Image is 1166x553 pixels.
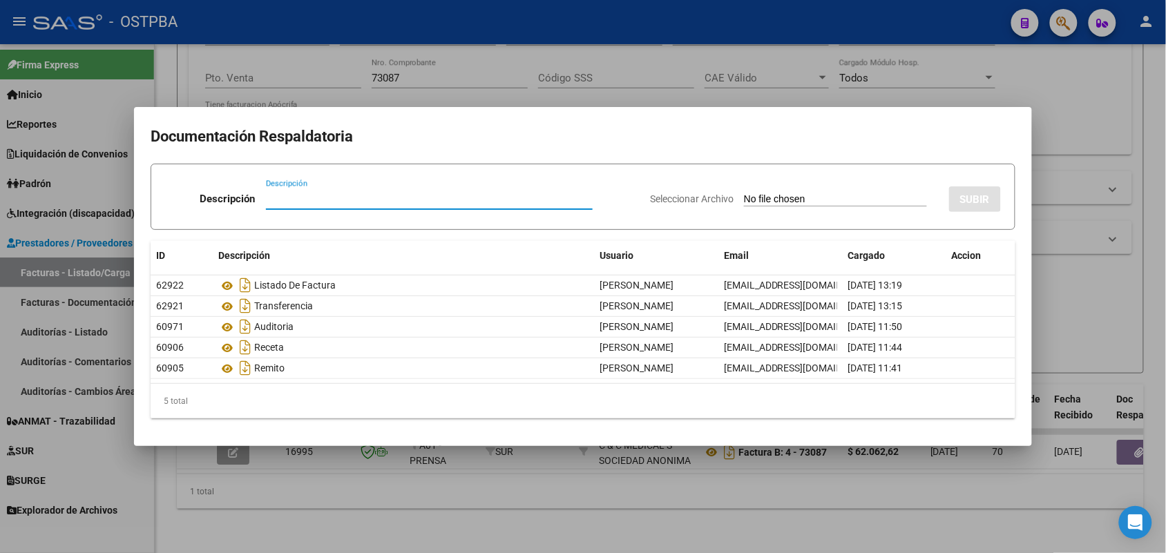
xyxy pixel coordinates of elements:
[600,321,673,332] span: [PERSON_NAME]
[156,280,184,291] span: 62922
[218,250,270,261] span: Descripción
[952,250,982,261] span: Accion
[848,342,903,353] span: [DATE] 11:44
[724,250,749,261] span: Email
[236,274,254,296] i: Descargar documento
[200,191,255,207] p: Descripción
[848,250,886,261] span: Cargado
[218,274,589,296] div: Listado De Factura
[594,241,718,271] datatable-header-cell: Usuario
[1119,506,1152,539] div: Open Intercom Messenger
[236,357,254,379] i: Descargar documento
[724,362,877,373] span: [EMAIL_ADDRESS][DOMAIN_NAME]
[600,362,673,373] span: [PERSON_NAME]
[946,241,1015,271] datatable-header-cell: Accion
[156,250,165,261] span: ID
[151,124,1015,150] h2: Documentación Respaldatoria
[718,241,843,271] datatable-header-cell: Email
[843,241,946,271] datatable-header-cell: Cargado
[724,300,877,311] span: [EMAIL_ADDRESS][DOMAIN_NAME]
[848,321,903,332] span: [DATE] 11:50
[949,186,1001,212] button: SUBIR
[600,342,673,353] span: [PERSON_NAME]
[724,321,877,332] span: [EMAIL_ADDRESS][DOMAIN_NAME]
[213,241,594,271] datatable-header-cell: Descripción
[724,280,877,291] span: [EMAIL_ADDRESS][DOMAIN_NAME]
[848,280,903,291] span: [DATE] 13:19
[724,342,877,353] span: [EMAIL_ADDRESS][DOMAIN_NAME]
[218,336,589,358] div: Receta
[848,300,903,311] span: [DATE] 13:15
[151,384,1015,418] div: 5 total
[156,321,184,332] span: 60971
[600,300,673,311] span: [PERSON_NAME]
[218,295,589,317] div: Transferencia
[236,295,254,317] i: Descargar documento
[600,280,673,291] span: [PERSON_NAME]
[218,316,589,338] div: Auditoria
[218,357,589,379] div: Remito
[236,336,254,358] i: Descargar documento
[848,362,903,373] span: [DATE] 11:41
[650,193,734,204] span: Seleccionar Archivo
[156,300,184,311] span: 62921
[600,250,633,261] span: Usuario
[156,362,184,373] span: 60905
[236,316,254,338] i: Descargar documento
[151,241,213,271] datatable-header-cell: ID
[960,193,990,206] span: SUBIR
[156,342,184,353] span: 60906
